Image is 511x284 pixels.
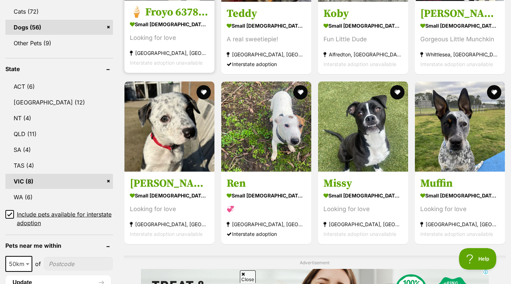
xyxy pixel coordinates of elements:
[5,142,113,157] a: SA (4)
[227,7,306,21] h3: Teddy
[227,35,306,45] div: A real sweetiepie!
[323,231,396,237] span: Interstate adoption unavailable
[323,177,403,190] h3: Missy
[293,85,308,99] button: favourite
[5,190,113,205] a: WA (6)
[5,20,113,35] a: Dogs (56)
[5,111,113,126] a: NT (4)
[415,82,505,172] img: Muffin - Heeler Dog
[227,190,306,201] strong: small [DEMOGRAPHIC_DATA] Dog
[420,61,493,67] span: Interstate adoption unavailable
[5,174,113,189] a: VIC (8)
[5,95,113,110] a: [GEOGRAPHIC_DATA] (12)
[227,177,306,190] h3: Ren
[221,171,311,244] a: Ren small [DEMOGRAPHIC_DATA] Dog 💞 [GEOGRAPHIC_DATA], [GEOGRAPHIC_DATA] Interstate adoption
[5,126,113,141] a: QLD (11)
[420,204,500,214] div: Looking for love
[420,190,500,201] strong: small [DEMOGRAPHIC_DATA] Dog
[318,2,408,75] a: Koby small [DEMOGRAPHIC_DATA] Dog Fun Little Dude Alfredton, [GEOGRAPHIC_DATA] Interstate adoptio...
[124,171,214,244] a: [PERSON_NAME] small [DEMOGRAPHIC_DATA] Dog Looking for love [GEOGRAPHIC_DATA], [GEOGRAPHIC_DATA] ...
[323,204,403,214] div: Looking for love
[130,177,209,190] h3: [PERSON_NAME]
[390,85,404,99] button: favourite
[323,35,403,45] div: Fun Little Dude
[240,270,256,283] span: Close
[323,7,403,21] h3: Koby
[130,190,209,201] strong: small [DEMOGRAPHIC_DATA] Dog
[420,231,493,237] span: Interstate adoption unavailable
[35,260,41,268] span: of
[227,50,306,60] strong: [GEOGRAPHIC_DATA], [GEOGRAPHIC_DATA]
[130,60,203,66] span: Interstate adoption unavailable
[420,50,500,60] strong: Whittlesea, [GEOGRAPHIC_DATA]
[130,231,203,237] span: Interstate adoption unavailable
[130,33,209,43] div: Looking for love
[124,82,214,172] img: Alice - American Staffordshire Terrier Dog
[420,35,500,45] div: Gorgeous Little Munchkin
[420,7,500,21] h3: [PERSON_NAME]
[487,85,501,99] button: favourite
[323,61,396,67] span: Interstate adoption unavailable
[318,82,408,172] img: Missy - American Staffordshire Terrier Dog
[221,82,311,172] img: Ren - Mixed Dog
[197,85,211,99] button: favourite
[323,219,403,229] strong: [GEOGRAPHIC_DATA], [GEOGRAPHIC_DATA]
[5,256,32,272] span: 50km
[130,6,209,19] h3: 🍦 Froyo 6378 🍦
[124,0,214,73] a: 🍦 Froyo 6378 🍦 small [DEMOGRAPHIC_DATA] Dog Looking for love [GEOGRAPHIC_DATA], [GEOGRAPHIC_DATA]...
[227,21,306,31] strong: small [DEMOGRAPHIC_DATA] Dog
[5,36,113,51] a: Other Pets (9)
[5,66,113,72] header: State
[459,248,497,270] iframe: Help Scout Beacon - Open
[17,210,113,227] span: Include pets available for interstate adoption
[5,210,113,227] a: Include pets available for interstate adoption
[130,204,209,214] div: Looking for love
[415,2,505,75] a: [PERSON_NAME] small [DEMOGRAPHIC_DATA] Dog Gorgeous Little Munchkin Whittlesea, [GEOGRAPHIC_DATA]...
[318,171,408,244] a: Missy small [DEMOGRAPHIC_DATA] Dog Looking for love [GEOGRAPHIC_DATA], [GEOGRAPHIC_DATA] Intersta...
[227,219,306,229] strong: [GEOGRAPHIC_DATA], [GEOGRAPHIC_DATA]
[5,158,113,173] a: TAS (4)
[5,4,113,19] a: Cats (72)
[130,219,209,229] strong: [GEOGRAPHIC_DATA], [GEOGRAPHIC_DATA]
[420,177,500,190] h3: Muffin
[221,2,311,75] a: Teddy small [DEMOGRAPHIC_DATA] Dog A real sweetiepie! [GEOGRAPHIC_DATA], [GEOGRAPHIC_DATA] Inters...
[130,48,209,58] strong: [GEOGRAPHIC_DATA], [GEOGRAPHIC_DATA]
[415,171,505,244] a: Muffin small [DEMOGRAPHIC_DATA] Dog Looking for love [GEOGRAPHIC_DATA], [GEOGRAPHIC_DATA] Interst...
[5,79,113,94] a: ACT (6)
[323,190,403,201] strong: small [DEMOGRAPHIC_DATA] Dog
[323,50,403,60] strong: Alfredton, [GEOGRAPHIC_DATA]
[420,219,500,229] strong: [GEOGRAPHIC_DATA], [GEOGRAPHIC_DATA]
[6,259,32,269] span: 50km
[323,21,403,31] strong: small [DEMOGRAPHIC_DATA] Dog
[227,229,306,239] div: Interstate adoption
[420,21,500,31] strong: small [DEMOGRAPHIC_DATA] Dog
[227,60,306,69] div: Interstate adoption
[44,257,113,271] input: postcode
[130,19,209,30] strong: small [DEMOGRAPHIC_DATA] Dog
[5,242,113,249] header: Pets near me within
[227,204,306,214] div: 💞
